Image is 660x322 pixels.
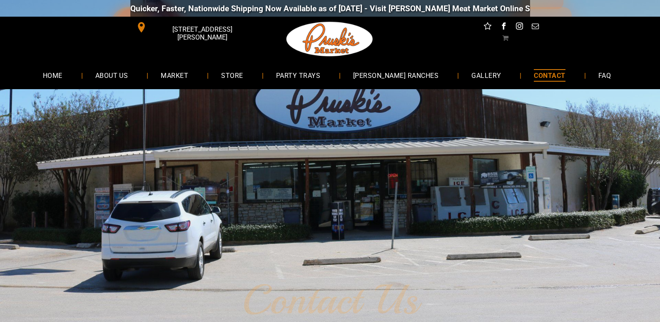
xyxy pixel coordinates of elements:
[498,21,509,34] a: facebook
[148,64,201,86] a: MARKET
[482,21,493,34] a: Social network
[130,21,258,34] a: [STREET_ADDRESS][PERSON_NAME]
[30,64,75,86] a: HOME
[264,64,333,86] a: PARTY TRAYS
[459,64,513,86] a: GALLERY
[209,64,255,86] a: STORE
[148,21,256,45] span: [STREET_ADDRESS][PERSON_NAME]
[83,64,141,86] a: ABOUT US
[285,17,375,62] img: Pruski-s+Market+HQ+Logo2-259w.png
[586,64,623,86] a: FAQ
[521,64,578,86] a: CONTACT
[514,21,525,34] a: instagram
[530,21,540,34] a: email
[341,64,451,86] a: [PERSON_NAME] RANCHES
